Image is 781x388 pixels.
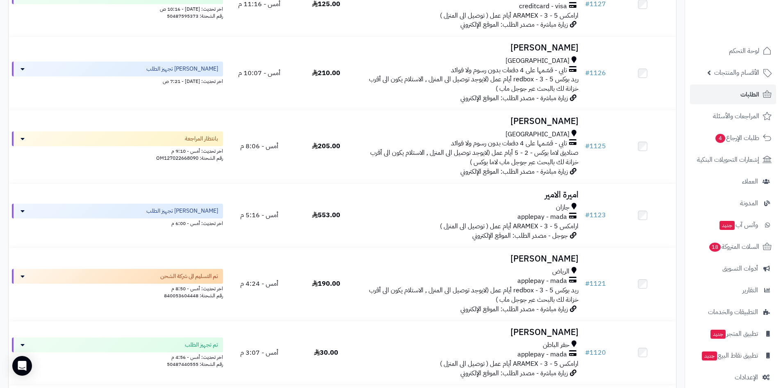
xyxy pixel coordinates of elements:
span: العملاء [742,176,758,187]
h3: [PERSON_NAME] [363,43,578,53]
span: زيارة مباشرة - مصدر الطلب: الموقع الإلكتروني [460,20,568,30]
span: جديد [720,221,735,230]
span: تم تجهيز الطلب [185,341,218,349]
span: التقارير [742,285,758,296]
span: 553.00 [312,210,340,220]
span: [PERSON_NAME] تجهيز الطلب [146,65,218,73]
span: ريد بوكس redbox - 3 - 5 أيام عمل (لايوجد توصيل الى المنزل , الاستلام يكون الى أقرب خزانة لك بالبح... [369,74,578,94]
a: الإعدادات [690,367,776,387]
span: رقم الشحنة: OM127022668090 [156,154,223,162]
a: #1126 [585,68,606,78]
span: # [585,141,590,151]
span: الطلبات [740,89,759,100]
a: إشعارات التحويلات البنكية [690,150,776,170]
span: تطبيق نقاط البيع [701,350,758,361]
a: #1121 [585,279,606,289]
span: أمس - 8:06 م [240,141,278,151]
span: ارامكس ARAMEX - 3 - 5 أيام عمل ( توصيل الى المنزل ) [440,11,578,21]
img: logo-2.png [725,17,773,34]
div: اخر تحديث: أمس - 6:00 م [12,218,223,227]
span: أمس - 5:16 م [240,210,278,220]
span: أمس - 4:24 م [240,279,278,289]
a: #1120 [585,348,606,358]
span: creditcard - visa [519,2,567,11]
a: التقارير [690,280,776,300]
span: ارامكس ARAMEX - 3 - 5 أيام عمل ( توصيل الى المنزل ) [440,221,578,231]
span: وآتس آب [719,219,758,231]
span: 190.00 [312,279,340,289]
span: المراجعات والأسئلة [713,110,759,122]
a: التطبيقات والخدمات [690,302,776,322]
span: أمس - 3:07 م [240,348,278,358]
a: لوحة التحكم [690,41,776,61]
a: المراجعات والأسئلة [690,106,776,126]
span: [GEOGRAPHIC_DATA] [505,130,569,139]
span: تم التسليم الى شركة الشحن [160,272,218,280]
span: # [585,68,590,78]
span: # [585,348,590,358]
span: جديد [710,330,726,339]
span: جوجل - مصدر الطلب: الموقع الإلكتروني [472,231,568,241]
span: # [585,210,590,220]
span: المدونة [740,197,758,209]
span: تابي - قسّمها على 4 دفعات بدون رسوم ولا فوائد [451,66,567,75]
span: أمس - 10:07 م [238,68,280,78]
h3: [PERSON_NAME] [363,328,578,337]
span: زيارة مباشرة - مصدر الطلب: الموقع الإلكتروني [460,304,568,314]
span: تابي - قسّمها على 4 دفعات بدون رسوم ولا فوائد [451,139,567,148]
span: 210.00 [312,68,340,78]
span: رقم الشحنة: 50487595373 [167,12,223,20]
span: جازان [556,203,569,212]
span: طلبات الإرجاع [715,132,759,144]
span: زيارة مباشرة - مصدر الطلب: الموقع الإلكتروني [460,368,568,378]
span: التطبيقات والخدمات [708,306,758,318]
span: تطبيق المتجر [710,328,758,340]
a: #1123 [585,210,606,220]
span: ريد بوكس redbox - 3 - 5 أيام عمل (لايوجد توصيل الى المنزل , الاستلام يكون الى أقرب خزانة لك بالبح... [369,285,578,305]
a: العملاء [690,172,776,191]
span: جديد [702,351,717,360]
div: Open Intercom Messenger [12,356,32,376]
span: الأقسام والمنتجات [714,67,759,78]
span: # [585,279,590,289]
span: صناديق لاما بوكس - 2 - 5 أيام عمل (لايوجد توصيل الى المنزل , الاستلام يكون الى أقرب خزانة لك بالب... [370,148,578,167]
span: إشعارات التحويلات البنكية [697,154,759,165]
span: 30.00 [314,348,338,358]
span: السلات المتروكة [708,241,759,253]
span: رقم الشحنة: 840053604448 [164,292,223,299]
span: الرياض [552,267,569,276]
span: [PERSON_NAME] تجهيز الطلب [146,207,218,215]
span: 18 [709,243,721,252]
a: تطبيق نقاط البيعجديد [690,346,776,365]
h3: [PERSON_NAME] [363,254,578,264]
span: applepay - mada [517,350,567,359]
span: [GEOGRAPHIC_DATA] [505,56,569,66]
span: زيارة مباشرة - مصدر الطلب: الموقع الإلكتروني [460,93,568,103]
div: اخر تحديث: [DATE] - 7:21 ص [12,76,223,85]
span: حفر الباطن [543,340,569,350]
span: 205.00 [312,141,340,151]
a: #1125 [585,141,606,151]
span: ارامكس ARAMEX - 3 - 5 أيام عمل ( توصيل الى المنزل ) [440,359,578,369]
a: المدونة [690,193,776,213]
h3: [PERSON_NAME] [363,117,578,126]
div: اخر تحديث: أمس - 4:56 م [12,352,223,361]
a: الطلبات [690,85,776,104]
span: applepay - mada [517,276,567,286]
span: 4 [715,134,726,143]
a: وآتس آبجديد [690,215,776,235]
div: اخر تحديث: [DATE] - 10:16 ص [12,4,223,13]
span: زيارة مباشرة - مصدر الطلب: الموقع الإلكتروني [460,167,568,177]
span: أدوات التسويق [722,263,758,274]
a: تطبيق المتجرجديد [690,324,776,344]
a: السلات المتروكة18 [690,237,776,257]
h3: اميرة الامير [363,190,578,200]
div: اخر تحديث: أمس - 8:50 م [12,284,223,292]
a: طلبات الإرجاع4 [690,128,776,148]
span: applepay - mada [517,212,567,222]
span: لوحة التحكم [729,45,759,57]
div: اخر تحديث: أمس - 9:10 م [12,146,223,155]
span: بانتظار المراجعة [185,135,218,143]
a: أدوات التسويق [690,259,776,278]
span: رقم الشحنة: 50487440555 [167,360,223,368]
